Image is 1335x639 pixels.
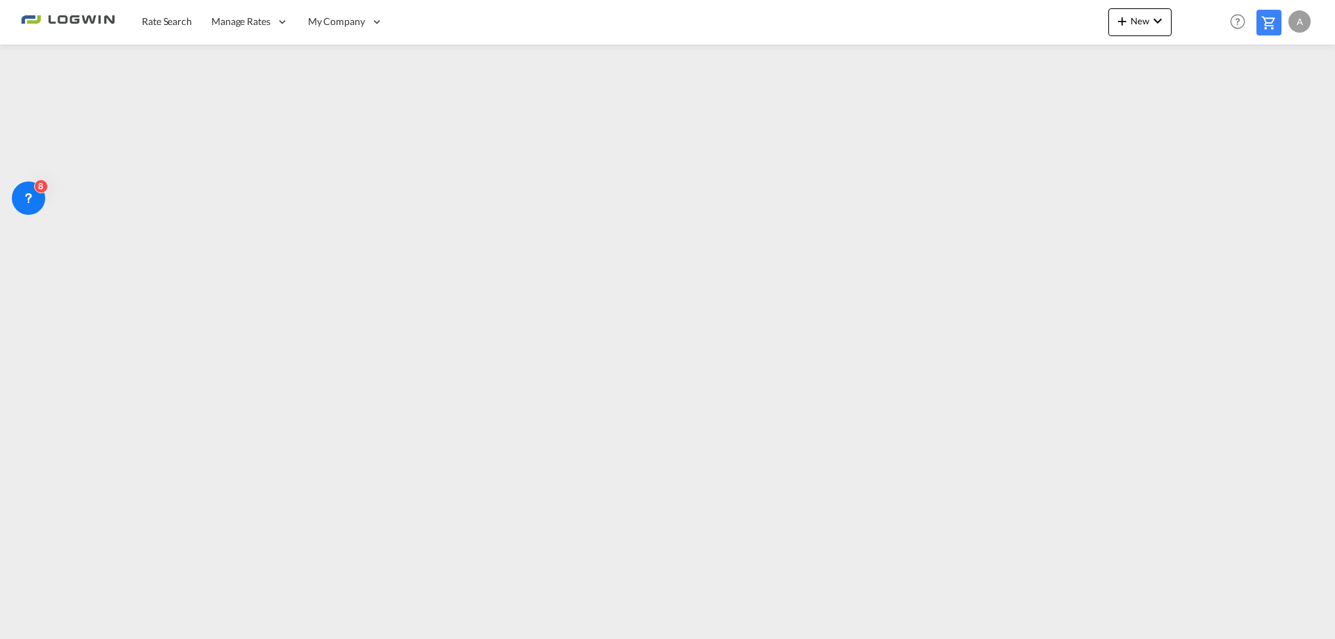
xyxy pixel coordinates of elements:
div: A [1288,10,1311,33]
md-icon: icon-plus 400-fg [1114,13,1131,29]
span: Rate Search [142,15,192,27]
span: Manage Rates [211,15,270,29]
img: 2761ae10d95411efa20a1f5e0282d2d7.png [21,6,115,38]
span: Help [1226,10,1249,33]
span: New [1114,15,1166,26]
button: icon-plus 400-fgNewicon-chevron-down [1108,8,1172,36]
md-icon: icon-chevron-down [1149,13,1166,29]
div: Help [1226,10,1256,35]
span: My Company [308,15,365,29]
